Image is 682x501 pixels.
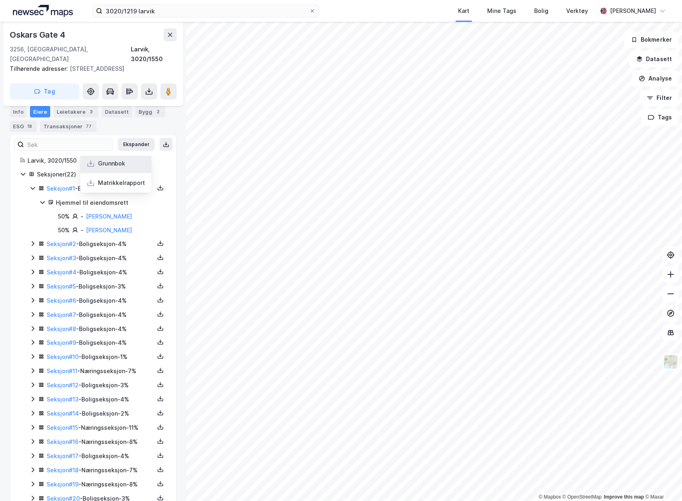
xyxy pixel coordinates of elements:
[26,122,34,130] div: 18
[47,339,76,346] a: Seksjon#9
[86,213,132,220] a: [PERSON_NAME]
[10,45,131,64] div: 3256, [GEOGRAPHIC_DATA], [GEOGRAPHIC_DATA]
[28,156,166,166] div: Larvik, 3020/1550
[487,6,516,16] div: Mine Tags
[47,410,79,417] a: Seksjon#14
[47,451,154,461] div: - Boligseksjon - 4%
[37,170,166,179] div: Seksjoner ( 22 )
[30,106,50,117] div: Eiere
[47,465,154,475] div: - Næringsseksjon - 7%
[47,325,76,332] a: Seksjon#8
[47,184,154,193] div: - Boligseksjon - 4%
[47,467,79,473] a: Seksjon#18
[47,297,76,304] a: Seksjon#6
[563,494,602,500] a: OpenStreetMap
[632,70,679,87] button: Analyse
[13,5,73,17] img: logo.a4113a55bc3d86da70a041830d287a7e.svg
[47,382,79,388] a: Seksjon#12
[47,353,79,360] a: Seksjon#10
[641,109,679,125] button: Tags
[58,212,70,221] div: 50%
[135,106,165,117] div: Bygg
[47,324,154,334] div: - Boligseksjon - 4%
[131,45,177,64] div: Larvik, 3020/1550
[47,310,154,320] div: - Boligseksjon - 4%
[87,108,95,116] div: 3
[58,225,70,235] div: 50%
[98,159,125,168] div: Grunnbok
[154,108,162,116] div: 2
[47,380,154,390] div: - Boligseksjon - 3%
[10,64,170,74] div: [STREET_ADDRESS]
[624,32,679,48] button: Bokmerker
[47,438,79,445] a: Seksjon#16
[10,121,37,132] div: ESG
[47,240,76,247] a: Seksjon#2
[534,6,548,16] div: Bolig
[47,481,79,488] a: Seksjon#19
[47,424,78,431] a: Seksjon#15
[47,395,154,404] div: - Boligseksjon - 4%
[640,90,679,106] button: Filter
[102,106,132,117] div: Datasett
[40,121,96,132] div: Transaksjoner
[47,239,154,249] div: - Boligseksjon - 4%
[47,352,154,362] div: - Boligseksjon - 1%
[10,106,27,117] div: Info
[47,283,76,290] a: Seksjon#5
[10,65,70,72] span: Tilhørende adresser:
[610,6,656,16] div: [PERSON_NAME]
[84,122,93,130] div: 77
[53,106,98,117] div: Leietakere
[24,138,113,151] input: Søk
[10,83,79,100] button: Tag
[102,5,309,17] input: Søk på adresse, matrikkel, gårdeiere, leietakere eller personer
[47,185,75,192] a: Seksjon#1
[47,452,79,459] a: Seksjon#17
[47,396,79,403] a: Seksjon#13
[47,255,76,261] a: Seksjon#3
[98,178,145,188] div: Matrikkelrapport
[47,437,154,447] div: - Næringsseksjon - 8%
[642,462,682,501] div: Kontrollprogram for chat
[458,6,469,16] div: Kart
[86,227,132,234] a: [PERSON_NAME]
[642,462,682,501] iframe: Chat Widget
[81,212,83,221] div: -
[47,366,154,376] div: - Næringsseksjon - 7%
[47,282,154,291] div: - Boligseksjon - 3%
[56,198,166,208] div: Hjemmel til eiendomsrett
[47,269,77,276] a: Seksjon#4
[47,367,77,374] a: Seksjon#11
[566,6,588,16] div: Verktøy
[10,28,66,41] div: Oskars Gate 4
[118,138,155,151] button: Ekspander
[47,311,76,318] a: Seksjon#7
[47,267,154,277] div: - Boligseksjon - 4%
[47,480,154,489] div: - Næringsseksjon - 8%
[629,51,679,67] button: Datasett
[81,225,83,235] div: -
[47,423,154,433] div: - Næringsseksjon - 11%
[47,253,154,263] div: - Boligseksjon - 4%
[47,409,154,418] div: - Boligseksjon - 2%
[47,296,154,306] div: - Boligseksjon - 4%
[539,494,561,500] a: Mapbox
[604,494,644,500] a: Improve this map
[47,338,154,348] div: - Boligseksjon - 4%
[663,354,678,369] img: Z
